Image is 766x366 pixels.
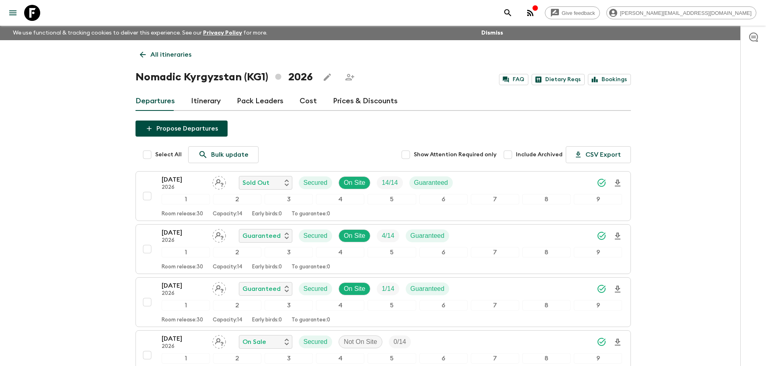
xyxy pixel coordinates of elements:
[292,317,330,323] p: To guarantee: 0
[213,300,261,311] div: 2
[136,121,228,137] button: Propose Departures
[597,231,606,241] svg: Synced Successfully
[136,47,196,63] a: All itineraries
[299,335,333,348] div: Secured
[597,284,606,294] svg: Synced Successfully
[339,229,370,242] div: On Site
[300,92,317,111] a: Cost
[213,317,242,323] p: Capacity: 14
[557,10,600,16] span: Give feedback
[150,50,191,59] p: All itineraries
[191,92,221,111] a: Itinerary
[566,146,631,163] button: CSV Export
[242,337,266,347] p: On Sale
[265,353,313,364] div: 3
[237,92,283,111] a: Pack Leaders
[162,211,203,217] p: Room release: 30
[304,231,328,241] p: Secured
[304,284,328,294] p: Secured
[574,353,622,364] div: 9
[377,176,403,189] div: Trip Fill
[342,69,358,85] span: Share this itinerary
[213,353,261,364] div: 2
[316,247,364,258] div: 4
[136,171,631,221] button: [DATE]2026Assign pack leaderSold OutSecuredOn SiteTrip FillGuaranteed123456789Room release:30Capa...
[368,194,416,204] div: 5
[292,264,330,270] p: To guarantee: 0
[212,284,226,291] span: Assign pack leader
[532,74,585,85] a: Dietary Reqs
[613,284,622,294] svg: Download Onboarding
[299,282,333,295] div: Secured
[162,317,203,323] p: Room release: 30
[319,69,335,85] button: Edit this itinerary
[377,282,399,295] div: Trip Fill
[136,277,631,327] button: [DATE]2026Assign pack leaderGuaranteedSecuredOn SiteTrip FillGuaranteed123456789Room release:30Ca...
[499,74,528,85] a: FAQ
[382,231,394,241] p: 4 / 14
[522,194,571,204] div: 8
[242,178,269,188] p: Sold Out
[344,337,377,347] p: Not On Site
[606,6,756,19] div: [PERSON_NAME][EMAIL_ADDRESS][DOMAIN_NAME]
[471,353,519,364] div: 7
[522,353,571,364] div: 8
[516,151,563,159] span: Include Archived
[136,69,313,85] h1: Nomadic Kyrgyzstan (KG1) 2026
[265,247,313,258] div: 3
[162,194,210,204] div: 1
[574,194,622,204] div: 9
[344,284,365,294] p: On Site
[162,184,206,191] p: 2026
[299,176,333,189] div: Secured
[304,337,328,347] p: Secured
[252,317,282,323] p: Early birds: 0
[613,337,622,347] svg: Download Onboarding
[394,337,406,347] p: 0 / 14
[252,211,282,217] p: Early birds: 0
[213,194,261,204] div: 2
[344,231,365,241] p: On Site
[316,353,364,364] div: 4
[162,175,206,184] p: [DATE]
[479,27,505,39] button: Dismiss
[10,26,271,40] p: We use functional & tracking cookies to deliver this experience. See our for more.
[471,300,519,311] div: 7
[265,300,313,311] div: 3
[162,247,210,258] div: 1
[500,5,516,21] button: search adventures
[597,337,606,347] svg: Synced Successfully
[242,284,281,294] p: Guaranteed
[333,92,398,111] a: Prices & Discounts
[162,334,206,344] p: [DATE]
[368,300,416,311] div: 5
[212,337,226,344] span: Assign pack leader
[471,194,519,204] div: 7
[213,211,242,217] p: Capacity: 14
[265,194,313,204] div: 3
[574,300,622,311] div: 9
[368,247,416,258] div: 5
[213,264,242,270] p: Capacity: 14
[316,194,364,204] div: 4
[339,282,370,295] div: On Site
[522,247,571,258] div: 8
[212,231,226,238] span: Assign pack leader
[411,284,445,294] p: Guaranteed
[242,231,281,241] p: Guaranteed
[162,290,206,297] p: 2026
[545,6,600,19] a: Give feedback
[316,300,364,311] div: 4
[212,178,226,185] span: Assign pack leader
[162,228,206,237] p: [DATE]
[414,178,448,188] p: Guaranteed
[203,30,242,36] a: Privacy Policy
[162,300,210,311] div: 1
[5,5,21,21] button: menu
[155,151,182,159] span: Select All
[188,146,259,163] a: Bulk update
[411,231,445,241] p: Guaranteed
[574,247,622,258] div: 9
[162,344,206,350] p: 2026
[368,353,416,364] div: 5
